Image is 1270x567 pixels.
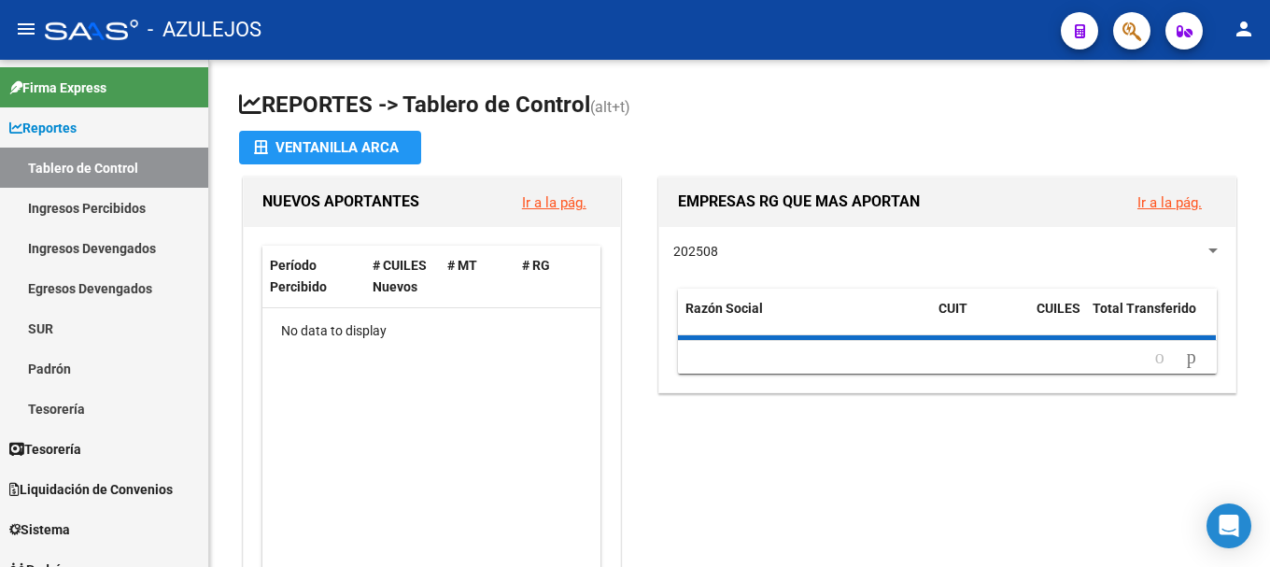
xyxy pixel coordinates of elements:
[590,98,630,116] span: (alt+t)
[148,9,261,50] span: - AZULEJOS
[262,246,365,307] datatable-header-cell: Período Percibido
[1206,503,1251,548] div: Open Intercom Messenger
[447,258,477,273] span: # MT
[685,301,763,316] span: Razón Social
[1137,194,1202,211] a: Ir a la pág.
[440,246,515,307] datatable-header-cell: # MT
[522,258,550,273] span: # RG
[9,439,81,460] span: Tesorería
[239,131,421,164] button: Ventanilla ARCA
[239,90,1240,122] h1: REPORTES -> Tablero de Control
[365,246,440,307] datatable-header-cell: # CUILES Nuevos
[254,131,406,164] div: Ventanilla ARCA
[1233,18,1255,40] mat-icon: person
[1178,347,1205,368] a: go to next page
[673,244,718,259] span: 202508
[678,192,920,210] span: EMPRESAS RG QUE MAS APORTAN
[931,289,1029,350] datatable-header-cell: CUIT
[1093,301,1196,316] span: Total Transferido
[678,289,931,350] datatable-header-cell: Razón Social
[15,18,37,40] mat-icon: menu
[507,185,601,220] button: Ir a la pág.
[1085,289,1216,350] datatable-header-cell: Total Transferido
[522,194,586,211] a: Ir a la pág.
[9,479,173,500] span: Liquidación de Convenios
[270,258,327,294] span: Período Percibido
[938,301,967,316] span: CUIT
[9,519,70,540] span: Sistema
[9,118,77,138] span: Reportes
[1147,347,1173,368] a: go to previous page
[262,308,600,355] div: No data to display
[262,192,419,210] span: NUEVOS APORTANTES
[515,246,589,307] datatable-header-cell: # RG
[1037,301,1080,316] span: CUILES
[373,258,427,294] span: # CUILES Nuevos
[1122,185,1217,220] button: Ir a la pág.
[9,78,106,98] span: Firma Express
[1029,289,1085,350] datatable-header-cell: CUILES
